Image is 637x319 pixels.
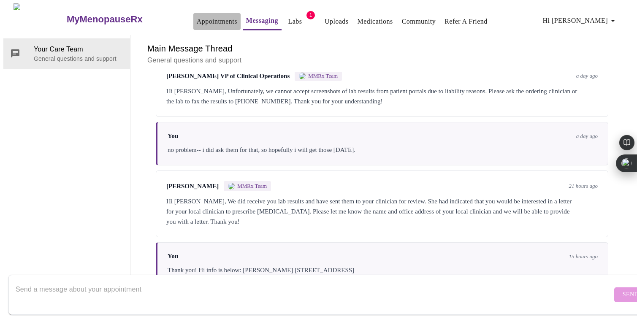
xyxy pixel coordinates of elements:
a: Community [402,16,436,27]
div: Hi [PERSON_NAME], Unfortunately, we cannot accept screenshots of lab results from patient portals... [166,86,598,106]
h6: Main Message Thread [147,42,617,55]
a: Labs [288,16,302,27]
a: Appointments [197,16,237,27]
p: General questions and support [34,54,123,63]
span: 21 hours ago [569,183,598,189]
button: Labs [282,13,309,30]
div: Thank you! Hi info is below: [PERSON_NAME] [STREET_ADDRESS] [168,265,598,275]
span: 1 [306,11,315,19]
span: [PERSON_NAME] [166,183,219,190]
button: Refer a Friend [441,13,491,30]
div: Hi [PERSON_NAME], We did receive you lab results and have sent them to your clinician for review.... [166,196,598,227]
img: MyMenopauseRx Logo [14,3,65,35]
span: [PERSON_NAME] VP of Clinical Operations [166,73,290,80]
a: Messaging [246,15,278,27]
p: General questions and support [147,55,617,65]
span: a day ago [576,133,598,140]
button: Hi [PERSON_NAME] [539,12,621,29]
span: You [168,132,178,140]
textarea: Send a message about your appointment [16,281,612,308]
button: Uploads [321,13,352,30]
span: a day ago [576,73,598,79]
img: MMRX [228,183,235,189]
span: You [168,253,178,260]
div: no problem-- i did ask them for that, so hopefully i will get those [DATE]. [168,145,598,155]
button: Medications [354,13,396,30]
span: 15 hours ago [569,253,598,260]
a: MyMenopauseRx [65,5,176,34]
a: Medications [358,16,393,27]
span: MMRx Team [237,183,267,189]
button: Messaging [243,12,282,30]
a: Uploads [325,16,349,27]
button: Appointments [193,13,241,30]
button: Community [398,13,439,30]
h3: MyMenopauseRx [67,14,143,25]
img: MMRX [299,73,306,79]
div: Your Care TeamGeneral questions and support [3,38,130,69]
span: Your Care Team [34,44,123,54]
a: Refer a Friend [445,16,488,27]
span: MMRx Team [308,73,338,79]
span: Hi [PERSON_NAME] [543,15,618,27]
